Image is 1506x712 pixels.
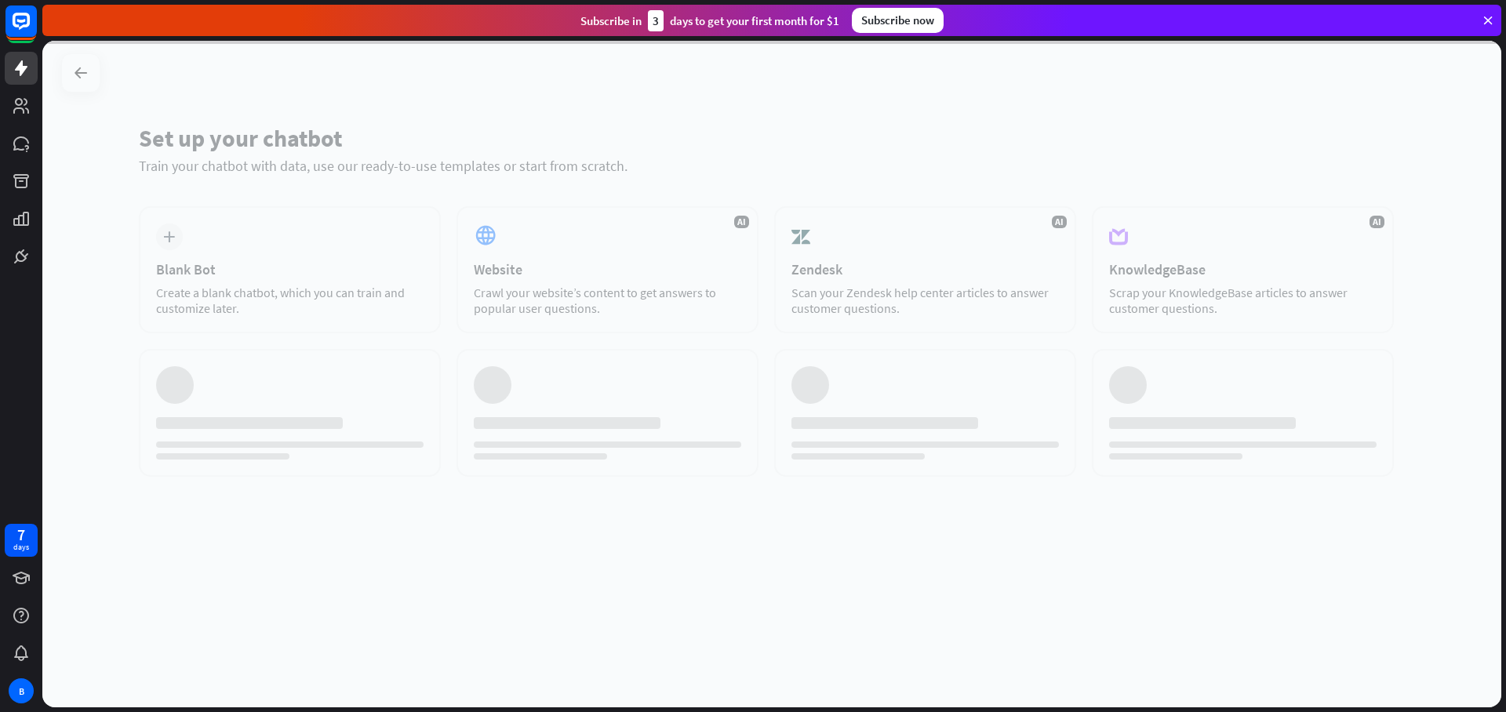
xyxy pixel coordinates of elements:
[9,678,34,703] div: B
[648,10,664,31] div: 3
[13,542,29,553] div: days
[5,524,38,557] a: 7 days
[580,10,839,31] div: Subscribe in days to get your first month for $1
[852,8,944,33] div: Subscribe now
[17,528,25,542] div: 7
